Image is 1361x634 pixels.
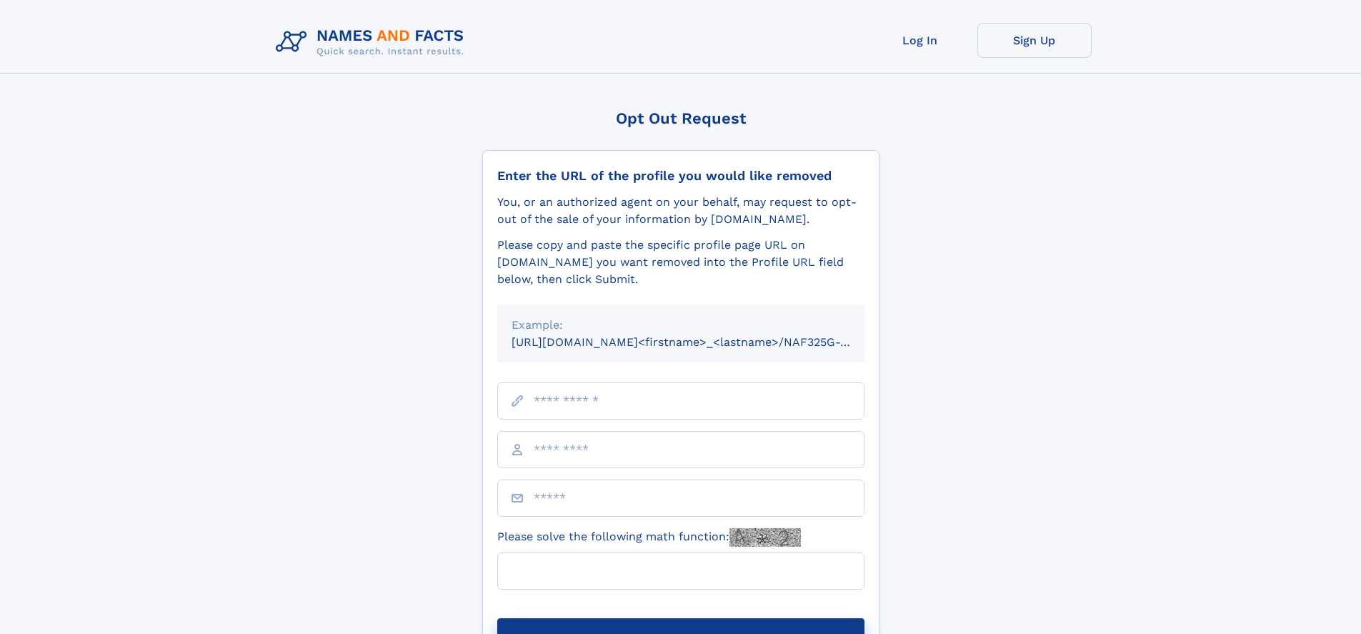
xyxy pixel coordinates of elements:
[497,194,864,228] div: You, or an authorized agent on your behalf, may request to opt-out of the sale of your informatio...
[863,23,977,58] a: Log In
[482,109,879,127] div: Opt Out Request
[497,168,864,184] div: Enter the URL of the profile you would like removed
[512,317,850,334] div: Example:
[977,23,1092,58] a: Sign Up
[497,237,864,288] div: Please copy and paste the specific profile page URL on [DOMAIN_NAME] you want removed into the Pr...
[512,335,892,349] small: [URL][DOMAIN_NAME]<firstname>_<lastname>/NAF325G-xxxxxxxx
[497,528,801,547] label: Please solve the following math function:
[270,23,476,61] img: Logo Names and Facts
